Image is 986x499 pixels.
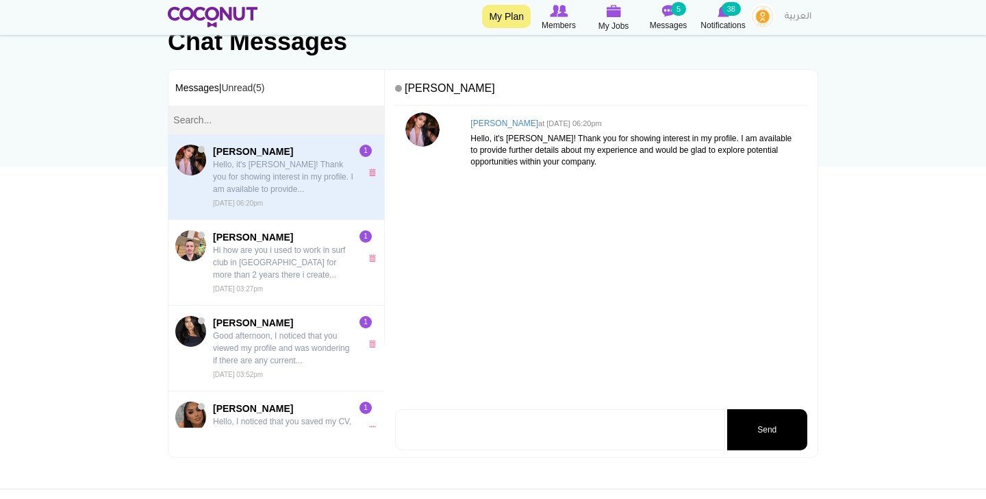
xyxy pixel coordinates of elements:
[168,306,384,391] a: Nadia Abjamma[PERSON_NAME] Good afternoon, I noticed that you viewed my profile and was wondering...
[213,158,354,195] p: Hello, it's [PERSON_NAME]! Thank you for showing interest in my profile. I am available to provid...
[598,19,629,33] span: My Jobs
[213,330,354,367] p: Good afternoon, I noticed that you viewed my profile and was wondering if there are any current...
[175,230,206,261] img: Marjus Hajdini
[395,77,807,106] h4: [PERSON_NAME]
[368,254,380,262] a: x
[213,371,263,378] small: [DATE] 03:52pm
[359,145,372,157] span: 1
[718,5,729,17] img: Notifications
[168,391,384,477] a: Lara Fonseca Petito[PERSON_NAME] Hello, I noticed that you saved my CV, and I would like to let y...
[650,19,687,32] span: Messages
[671,2,686,16] small: 5
[586,3,641,33] a: My Jobs My Jobs
[368,426,380,433] a: x
[221,82,264,93] a: Unread(5)
[213,285,263,293] small: [DATE] 03:27pm
[778,3,818,31] a: العربية
[168,220,384,306] a: Marjus Hajdini[PERSON_NAME] Hi how are you i used to work in surf club in [GEOGRAPHIC_DATA] for m...
[542,19,576,32] span: Members
[550,5,568,17] img: Browse Members
[213,230,354,244] span: [PERSON_NAME]
[168,70,384,106] h3: Messages
[661,5,675,17] img: Messages
[175,145,206,175] img: Sara Cardillo
[470,119,800,128] h4: [PERSON_NAME]
[213,415,354,452] p: Hello, I noticed that you saved my CV, and I would like to let you know that I am actively...
[168,7,257,27] img: Home
[213,316,354,330] span: [PERSON_NAME]
[359,402,372,414] span: 1
[168,106,384,134] input: Search...
[696,3,750,32] a: Notifications Notifications 38
[606,5,621,17] img: My Jobs
[213,402,354,415] span: [PERSON_NAME]
[359,316,372,328] span: 1
[531,3,586,32] a: Browse Members Members
[722,2,741,16] small: 38
[700,19,745,32] span: Notifications
[213,244,354,281] p: Hi how are you i used to work in surf club in [GEOGRAPHIC_DATA] for more than 2 years there i cre...
[368,169,380,176] a: x
[213,199,263,207] small: [DATE] 06:20pm
[727,409,807,450] button: Send
[359,230,372,243] span: 1
[482,5,531,28] a: My Plan
[219,82,265,93] span: |
[538,119,602,127] small: at [DATE] 06:20pm
[175,316,206,347] img: Nadia Abjamma
[175,402,206,433] img: Lara Fonseca Petito
[168,134,384,220] a: Sara Cardillo[PERSON_NAME] Hello, it's [PERSON_NAME]! Thank you for showing interest in my profil...
[213,145,354,158] span: [PERSON_NAME]
[368,340,380,348] a: x
[641,3,696,32] a: Messages Messages 5
[470,133,800,168] p: Hello, it's [PERSON_NAME]! Thank you for showing interest in my profile. I am available to provid...
[168,28,818,56] h1: Chat Messages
